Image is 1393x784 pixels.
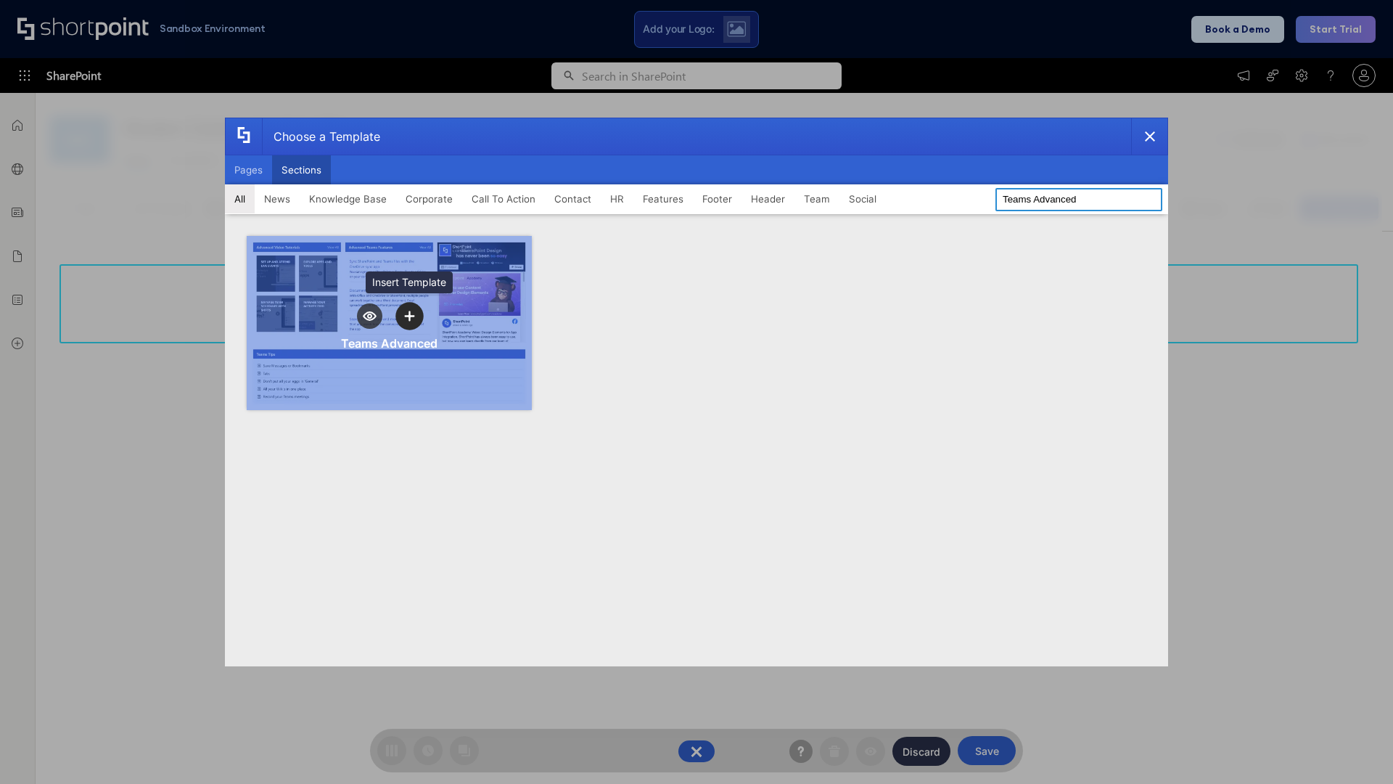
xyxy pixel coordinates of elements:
[1320,714,1393,784] iframe: Chat Widget
[839,184,886,213] button: Social
[396,184,462,213] button: Corporate
[545,184,601,213] button: Contact
[255,184,300,213] button: News
[225,155,272,184] button: Pages
[995,188,1162,211] input: Search
[462,184,545,213] button: Call To Action
[633,184,693,213] button: Features
[225,184,255,213] button: All
[272,155,331,184] button: Sections
[225,118,1168,666] div: template selector
[741,184,794,213] button: Header
[693,184,741,213] button: Footer
[794,184,839,213] button: Team
[300,184,396,213] button: Knowledge Base
[601,184,633,213] button: HR
[341,336,437,351] div: Teams Advanced
[262,118,380,155] div: Choose a Template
